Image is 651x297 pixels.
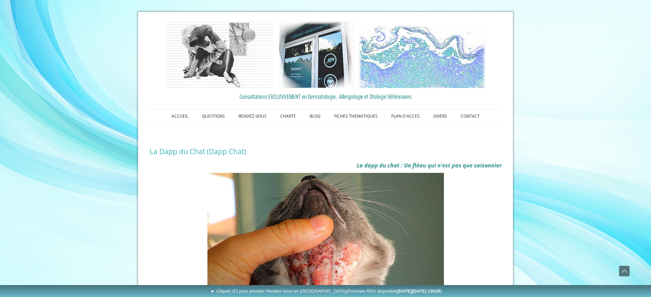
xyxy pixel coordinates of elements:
[397,288,440,294] b: [DATE][DATE] 13h20
[150,147,502,156] h1: La Dapp du Chat (Dapp Chat)
[150,91,502,102] a: Consultations EXCLUSIVEMENT en Dermatologie, Allergologie et Otologie Vétérinaires
[619,266,630,277] a: Défiler vers le haut
[195,110,232,123] a: QUESTIONS
[232,110,273,123] a: RENDEZ-VOUS
[426,110,454,123] a: DIVERS
[346,288,442,294] span: (Prochain RDV disponible )
[357,162,502,169] b: La dapp du chat : Un fléau qui n'est pas que saisonnier
[619,266,629,276] span: Défiler vers le haut
[211,288,442,294] span: ► Cliquez ICI pour prendre Rendez-Vous en [GEOGRAPHIC_DATA]
[384,110,426,123] a: PLAN D'ACCES
[273,110,303,123] a: CHARTE
[165,110,195,123] a: ACCUEIL
[327,110,384,123] a: FICHES THEMATIQUES
[303,110,327,123] a: BLOG
[454,110,487,123] a: CONTACT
